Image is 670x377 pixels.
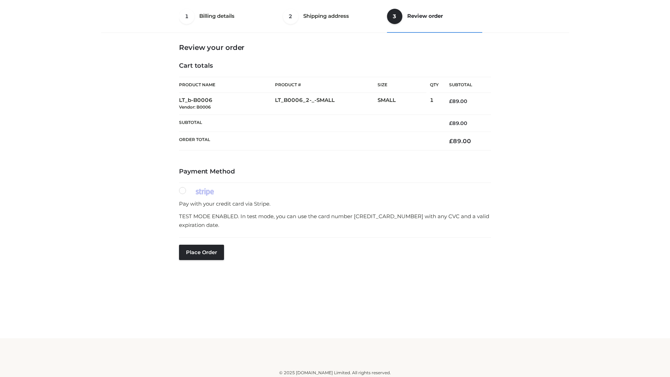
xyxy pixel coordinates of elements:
[275,93,378,115] td: LT_B0006_2-_-SMALL
[449,98,452,104] span: £
[430,93,439,115] td: 1
[378,77,426,93] th: Size
[179,168,491,176] h4: Payment Method
[449,138,453,145] span: £
[179,132,439,150] th: Order Total
[275,77,378,93] th: Product #
[179,93,275,115] td: LT_b-B0006
[179,77,275,93] th: Product Name
[378,93,430,115] td: SMALL
[179,245,224,260] button: Place order
[179,104,211,110] small: Vendor: B0006
[430,77,439,93] th: Qty
[179,43,491,52] h3: Review your order
[179,199,491,208] p: Pay with your credit card via Stripe.
[449,138,471,145] bdi: 89.00
[179,62,491,70] h4: Cart totals
[449,120,452,126] span: £
[179,114,439,132] th: Subtotal
[179,212,491,230] p: TEST MODE ENABLED. In test mode, you can use the card number [CREDIT_CARD_NUMBER] with any CVC an...
[439,77,491,93] th: Subtotal
[449,98,467,104] bdi: 89.00
[104,369,566,376] div: © 2025 [DOMAIN_NAME] Limited. All rights reserved.
[449,120,467,126] bdi: 89.00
